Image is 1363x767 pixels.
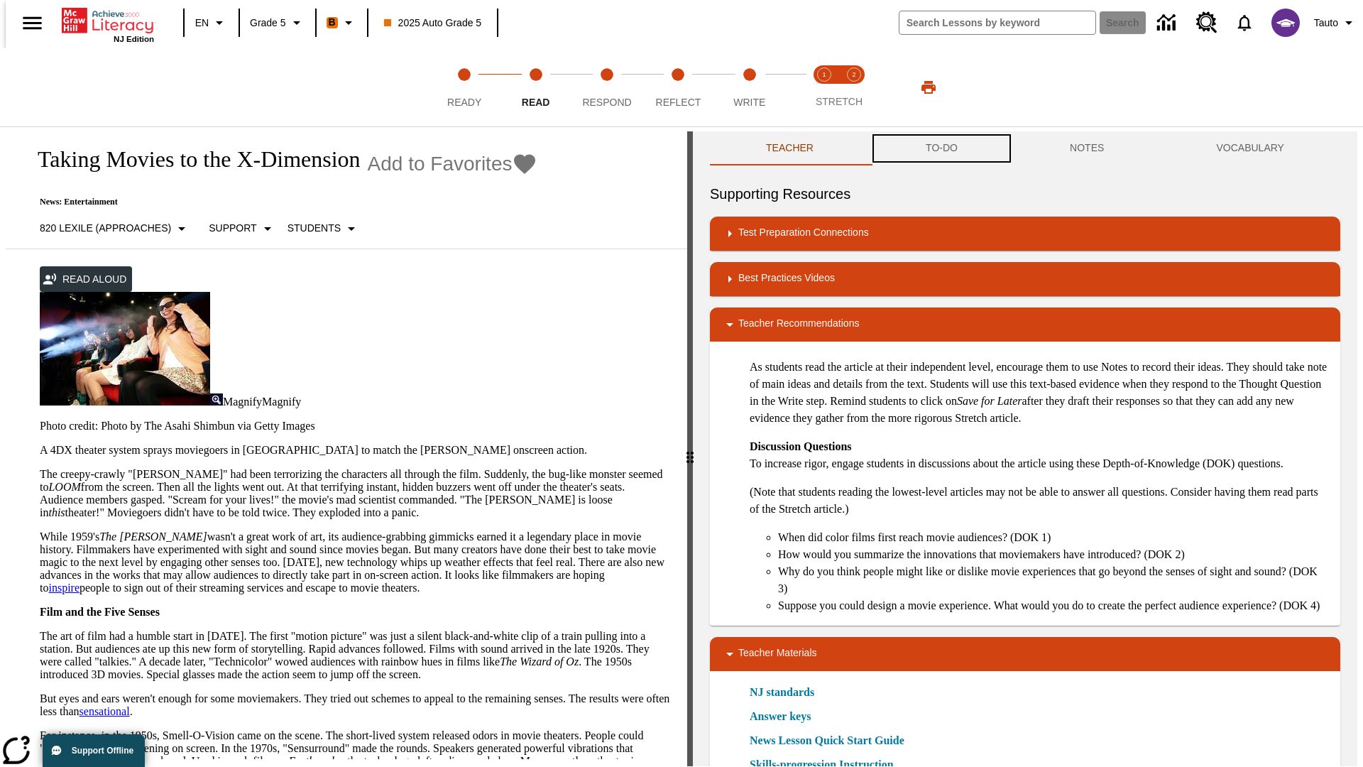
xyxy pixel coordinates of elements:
p: While 1959's wasn't a great work of art, its audience-grabbing gimmicks earned it a legendary pla... [40,531,670,594]
p: As students read the article at their independent level, encourage them to use Notes to record th... [750,359,1329,427]
p: Photo credit: Photo by The Asahi Shimbun via Getty Images [40,420,670,433]
button: Stretch Read step 1 of 2 [804,48,845,126]
span: Tauto [1314,16,1338,31]
button: Grade: Grade 5, Select a grade [244,10,311,36]
div: Test Preparation Connections [710,217,1340,251]
button: Select a new avatar [1263,4,1308,41]
button: Language: EN, Select a language [189,10,234,36]
button: Respond step 3 of 5 [566,48,648,126]
button: NOTES [1014,131,1160,165]
p: Students [288,221,341,236]
p: To increase rigor, engage students in discussions about the article using these Depth-of-Knowledg... [750,438,1329,472]
div: Teacher Recommendations [710,308,1340,342]
a: News Lesson Quick Start Guide, Will open in new browser window or tab [750,732,904,749]
em: Earthquake [289,755,342,767]
button: Stretch Respond step 2 of 2 [833,48,875,126]
div: Home [62,5,154,43]
button: Select Student [282,216,366,241]
span: Add to Favorites [368,153,513,175]
h1: Taking Movies to the X-Dimension [23,146,361,173]
img: Panel in front of the seats sprays water mist to the happy audience at a 4DX-equipped theater. [40,292,210,406]
p: Support [209,221,256,236]
span: STRETCH [816,96,863,107]
button: Write step 5 of 5 [708,48,791,126]
p: The art of film had a humble start in [DATE]. The first "motion picture" was just a silent black-... [40,630,670,681]
a: sensational [80,705,130,717]
p: News: Entertainment [23,197,537,207]
span: 2025 Auto Grade 5 [384,16,482,31]
button: Profile/Settings [1308,10,1363,36]
div: Teacher Materials [710,637,1340,671]
a: Notifications [1226,4,1263,41]
text: 1 [822,71,826,78]
button: Read step 2 of 5 [494,48,576,126]
p: The creepy-crawly "[PERSON_NAME]" had been terrorizing the characters all through the film. Sudde... [40,468,670,519]
span: Grade 5 [250,16,286,31]
button: Read Aloud [40,266,132,293]
em: LOOM [48,481,80,493]
button: Scaffolds, Support [203,216,281,241]
span: Support Offline [72,746,133,756]
a: inspire [48,582,80,594]
button: Print [906,75,951,100]
p: But eyes and ears weren't enough for some moviemakers. They tried out schemes to appeal to the re... [40,692,670,718]
img: avatar image [1271,9,1300,37]
span: Write [733,97,765,108]
img: Magnify [210,393,223,406]
span: NJ Edition [114,35,154,43]
div: Best Practices Videos [710,262,1340,296]
span: Read [522,97,550,108]
h6: Supporting Resources [710,183,1340,205]
button: Boost Class color is orange. Change class color [321,10,363,36]
p: 820 Lexile (Approaches) [40,221,171,236]
button: Add to Favorites - Taking Movies to the X-Dimension [368,151,538,176]
div: reading [6,131,687,759]
div: Press Enter or Spacebar and then press right and left arrow keys to move the slider [687,131,693,766]
button: Teacher [710,131,870,165]
span: Reflect [656,97,701,108]
a: Data Center [1149,4,1188,43]
li: When did color films first reach movie audiences? (DOK 1) [778,529,1329,546]
span: Respond [582,97,631,108]
input: search field [899,11,1095,34]
button: Ready step 1 of 5 [423,48,505,126]
button: Support Offline [43,734,145,767]
span: EN [195,16,209,31]
span: Magnify [262,396,301,408]
em: The [PERSON_NAME] [99,531,207,543]
p: (Note that students reading the lowest-level articles may not be able to answer all questions. Co... [750,484,1329,518]
text: 2 [852,71,855,78]
a: Answer keys, Will open in new browser window or tab [750,708,811,725]
div: Instructional Panel Tabs [710,131,1340,165]
p: A 4DX theater system sprays moviegoers in [GEOGRAPHIC_DATA] to match the [PERSON_NAME] onscreen a... [40,444,670,457]
button: Open side menu [11,2,53,44]
button: Select Lexile, 820 Lexile (Approaches) [34,216,196,241]
strong: Discussion Questions [750,440,852,452]
p: Test Preparation Connections [738,225,869,242]
button: TO-DO [870,131,1014,165]
span: Magnify [223,396,262,408]
li: How would you summarize the innovations that moviemakers have introduced? (DOK 2) [778,546,1329,563]
button: Reflect step 4 of 5 [637,48,719,126]
a: Resource Center, Will open in new tab [1188,4,1226,42]
li: Suppose you could design a movie experience. What would you do to create the perfect audience exp... [778,597,1329,614]
p: Teacher Materials [738,646,817,663]
button: VOCABULARY [1160,131,1340,165]
strong: Film and the Five Senses [40,606,160,618]
li: Why do you think people might like or dislike movie experiences that go beyond the senses of sigh... [778,563,1329,597]
em: The Wizard of Oz [500,656,579,668]
em: Save for Later [957,395,1022,407]
p: Teacher Recommendations [738,316,859,333]
span: Ready [447,97,481,108]
span: B [329,13,336,31]
div: activity [693,131,1357,766]
em: this [48,506,65,518]
p: Best Practices Videos [738,271,835,288]
a: NJ standards [750,684,823,701]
